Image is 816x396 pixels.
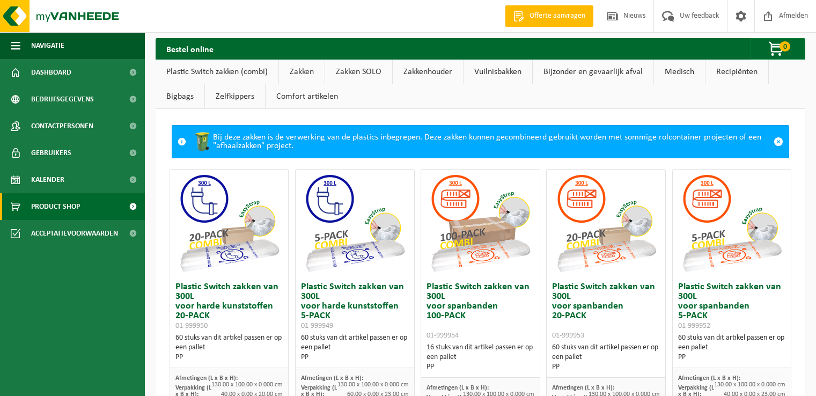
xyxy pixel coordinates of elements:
[175,282,283,331] h3: Plastic Switch zakken van 300L voor harde kunststoffen 20-PACK
[427,282,534,340] h3: Plastic Switch zakken van 300L voor spanbanden 100-PACK
[301,170,408,277] img: 01-999949
[211,382,283,388] span: 130.00 x 100.00 x 0.000 cm
[553,170,660,277] img: 01-999953
[678,333,785,362] div: 60 stuks van dit artikel passen er op een pallet
[301,353,408,362] div: PP
[205,84,265,109] a: Zelfkippers
[768,126,789,158] a: Sluit melding
[301,282,408,331] h3: Plastic Switch zakken van 300L voor harde kunststoffen 5-PACK
[552,332,584,340] span: 01-999953
[175,333,283,362] div: 60 stuks van dit artikel passen er op een pallet
[427,343,534,372] div: 16 stuks van dit artikel passen er op een pallet
[678,282,785,331] h3: Plastic Switch zakken van 300L voor spanbanden 5-PACK
[705,60,768,84] a: Recipiënten
[527,11,588,21] span: Offerte aanvragen
[678,353,785,362] div: PP
[678,375,740,382] span: Afmetingen (L x B x H):
[464,60,532,84] a: Vuilnisbakken
[192,126,768,158] div: Bij deze zakken is de verwerking van de plastics inbegrepen. Deze zakken kunnen gecombineerd gebr...
[552,385,614,391] span: Afmetingen (L x B x H):
[301,375,363,382] span: Afmetingen (L x B x H):
[156,60,278,84] a: Plastic Switch zakken (combi)
[301,333,408,362] div: 60 stuks van dit artikel passen er op een pallet
[175,322,208,330] span: 01-999950
[325,60,392,84] a: Zakken SOLO
[31,166,64,193] span: Kalender
[552,362,659,372] div: PP
[654,60,705,84] a: Medisch
[552,343,659,372] div: 60 stuks van dit artikel passen er op een pallet
[175,375,238,382] span: Afmetingen (L x B x H):
[156,38,224,59] h2: Bestel online
[505,5,593,27] a: Offerte aanvragen
[192,131,213,152] img: WB-0240-HPE-GN-50.png
[266,84,349,109] a: Comfort artikelen
[337,382,409,388] span: 130.00 x 100.00 x 0.000 cm
[714,382,785,388] span: 130.00 x 100.00 x 0.000 cm
[427,362,534,372] div: PP
[393,60,463,84] a: Zakkenhouder
[751,38,804,60] button: 0
[175,353,283,362] div: PP
[552,282,659,340] h3: Plastic Switch zakken van 300L voor spanbanden 20-PACK
[780,41,790,52] span: 0
[31,193,80,220] span: Product Shop
[31,140,71,166] span: Gebruikers
[678,170,785,277] img: 01-999952
[427,332,459,340] span: 01-999954
[31,32,64,59] span: Navigatie
[301,322,333,330] span: 01-999949
[31,59,71,86] span: Dashboard
[427,385,489,391] span: Afmetingen (L x B x H):
[175,170,283,277] img: 01-999950
[279,60,325,84] a: Zakken
[156,84,204,109] a: Bigbags
[678,322,710,330] span: 01-999952
[31,86,94,113] span: Bedrijfsgegevens
[533,60,653,84] a: Bijzonder en gevaarlijk afval
[31,220,118,247] span: Acceptatievoorwaarden
[31,113,93,140] span: Contactpersonen
[427,170,534,277] img: 01-999954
